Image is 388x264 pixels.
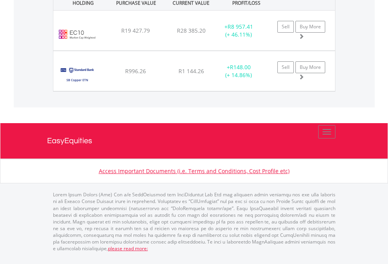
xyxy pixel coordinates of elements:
span: R19 427.79 [121,27,150,34]
a: Sell [277,21,294,33]
div: + (+ 46.11%) [214,23,263,39]
a: EasyEquities [47,123,341,159]
span: R28 385.20 [177,27,206,34]
img: EC10.EC.EC10.png [57,20,97,48]
a: Access Important Documents (i.e. Terms and Conditions, Cost Profile etc) [99,167,290,175]
a: Buy More [295,61,325,73]
span: R148.00 [230,63,251,71]
span: R8 957.41 [228,23,253,30]
div: + (+ 14.86%) [214,63,263,79]
p: Lorem Ipsum Dolors (Ame) Con a/e SeddOeiusmod tem InciDiduntut Lab Etd mag aliquaen admin veniamq... [53,191,335,252]
a: Sell [277,61,294,73]
a: please read more: [108,245,148,252]
a: Buy More [295,21,325,33]
span: R1 144.26 [179,67,204,75]
span: R996.26 [125,67,146,75]
img: EQU.ZA.SBCOP.png [57,61,97,89]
